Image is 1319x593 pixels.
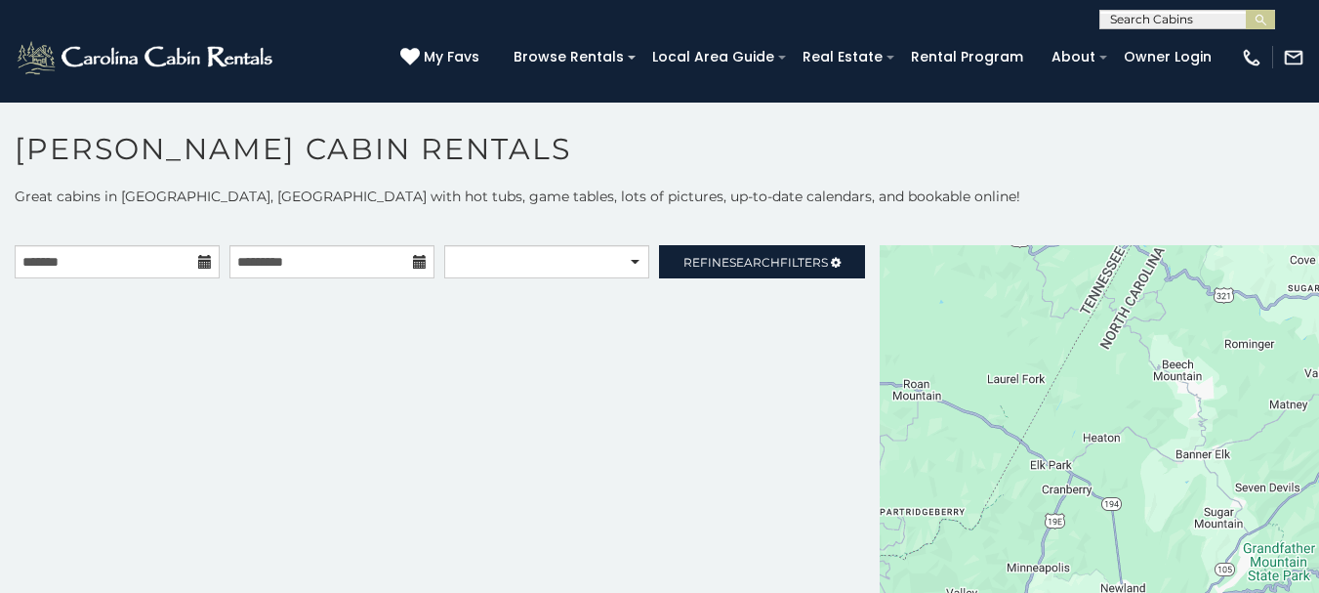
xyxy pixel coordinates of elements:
[400,47,484,68] a: My Favs
[729,255,780,270] span: Search
[424,47,479,67] span: My Favs
[504,42,634,72] a: Browse Rentals
[683,255,828,270] span: Refine Filters
[1283,47,1304,68] img: mail-regular-white.png
[15,38,278,77] img: White-1-2.png
[642,42,784,72] a: Local Area Guide
[1114,42,1221,72] a: Owner Login
[659,245,864,278] a: RefineSearchFilters
[901,42,1033,72] a: Rental Program
[793,42,892,72] a: Real Estate
[1042,42,1105,72] a: About
[1241,47,1262,68] img: phone-regular-white.png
